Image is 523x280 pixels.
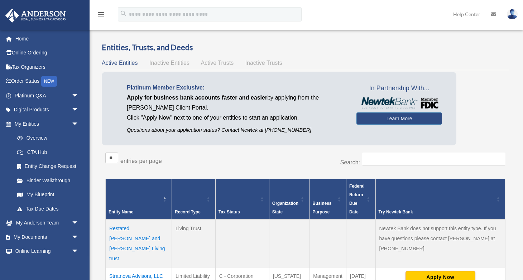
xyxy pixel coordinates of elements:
[106,219,172,267] td: Restated [PERSON_NAME] and [PERSON_NAME] Living trust
[360,97,438,109] img: NewtekBankLogoSM.png
[10,188,86,202] a: My Blueprint
[72,244,86,259] span: arrow_drop_down
[72,117,86,131] span: arrow_drop_down
[356,112,442,125] a: Learn More
[72,230,86,245] span: arrow_drop_down
[201,60,234,66] span: Active Trusts
[356,83,442,94] span: In Partnership With...
[5,88,90,103] a: Platinum Q&Aarrow_drop_down
[10,159,86,174] a: Entity Change Request
[5,32,90,46] a: Home
[349,184,365,214] span: Federal Return Due Date
[5,216,90,230] a: My Anderson Teamarrow_drop_down
[10,173,86,188] a: Binder Walkthrough
[149,60,189,66] span: Inactive Entities
[5,117,86,131] a: My Entitiesarrow_drop_down
[120,158,162,164] label: entries per page
[127,95,267,101] span: Apply for business bank accounts faster and easier
[10,131,82,145] a: Overview
[127,83,346,93] p: Platinum Member Exclusive:
[245,60,282,66] span: Inactive Trusts
[102,42,509,53] h3: Entities, Trusts, and Deeds
[312,201,331,214] span: Business Purpose
[109,209,133,214] span: Entity Name
[310,179,346,220] th: Business Purpose: Activate to sort
[72,88,86,103] span: arrow_drop_down
[127,126,346,135] p: Questions about your application status? Contact Newtek at [PHONE_NUMBER]
[127,113,346,123] p: Click "Apply Now" next to one of your entities to start an application.
[120,10,128,18] i: search
[172,219,216,267] td: Living Trust
[3,9,68,23] img: Anderson Advisors Platinum Portal
[219,209,240,214] span: Tax Status
[10,202,86,216] a: Tax Due Dates
[106,179,172,220] th: Entity Name: Activate to invert sorting
[41,76,57,87] div: NEW
[379,208,494,216] div: Try Newtek Bank
[340,159,360,165] label: Search:
[102,60,138,66] span: Active Entities
[5,244,90,259] a: Online Learningarrow_drop_down
[5,46,90,60] a: Online Ordering
[375,179,505,220] th: Try Newtek Bank : Activate to sort
[175,209,201,214] span: Record Type
[269,179,309,220] th: Organization State: Activate to sort
[72,216,86,231] span: arrow_drop_down
[5,103,90,117] a: Digital Productsarrow_drop_down
[507,9,518,19] img: User Pic
[5,74,90,89] a: Order StatusNEW
[97,13,105,19] a: menu
[215,179,269,220] th: Tax Status: Activate to sort
[5,230,90,244] a: My Documentsarrow_drop_down
[127,93,346,113] p: by applying from the [PERSON_NAME] Client Portal.
[172,179,216,220] th: Record Type: Activate to sort
[272,201,298,214] span: Organization State
[5,60,90,74] a: Tax Organizers
[97,10,105,19] i: menu
[375,219,505,267] td: Newtek Bank does not support this entity type. If you have questions please contact [PERSON_NAME]...
[10,145,86,159] a: CTA Hub
[346,179,375,220] th: Federal Return Due Date: Activate to sort
[72,103,86,117] span: arrow_drop_down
